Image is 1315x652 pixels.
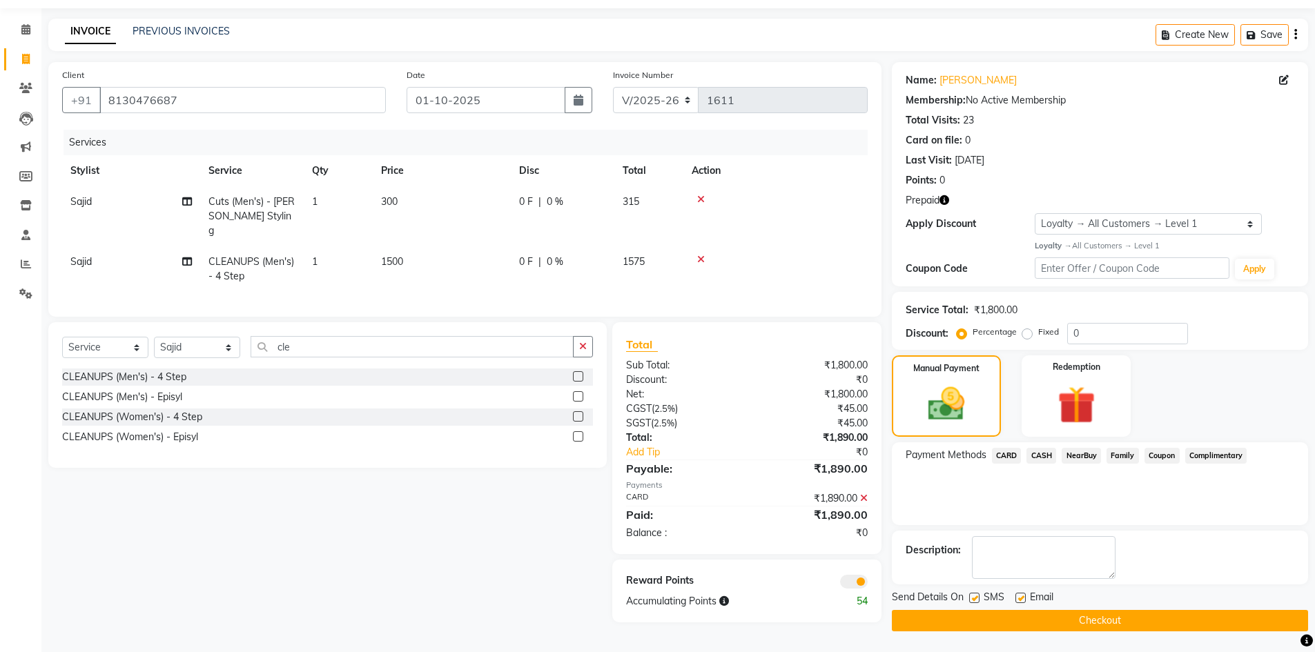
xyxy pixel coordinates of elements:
span: 1 [312,195,318,208]
div: Apply Discount [906,217,1035,231]
div: ₹1,890.00 [747,431,878,445]
div: Balance : [616,526,747,540]
button: Apply [1235,259,1274,279]
span: | [538,255,541,269]
label: Invoice Number [613,69,673,81]
th: Disc [511,155,614,186]
span: CARD [992,448,1022,464]
span: Payment Methods [906,448,986,462]
a: Add Tip [616,445,768,460]
div: CLEANUPS (Women's) - Episyl [62,430,198,444]
label: Redemption [1053,361,1100,373]
div: Payments [626,480,867,491]
div: ₹1,800.00 [747,387,878,402]
div: Net: [616,387,747,402]
div: Points: [906,173,937,188]
div: Service Total: [906,303,968,317]
button: +91 [62,87,101,113]
button: Checkout [892,610,1308,631]
div: Paid: [616,506,747,523]
div: CLEANUPS (Men's) - 4 Step [62,370,186,384]
span: Prepaid [906,193,939,208]
div: 0 [939,173,945,188]
div: Sub Total: [616,358,747,373]
span: Total [626,337,658,352]
div: Membership: [906,93,966,108]
input: Enter Offer / Coupon Code [1035,257,1229,279]
span: Email [1030,590,1053,607]
span: 0 % [547,195,563,209]
div: ₹1,890.00 [747,460,878,477]
span: Family [1107,448,1139,464]
label: Fixed [1038,326,1059,338]
span: 0 % [547,255,563,269]
span: 300 [381,195,398,208]
input: Search or Scan [251,336,574,357]
span: 0 F [519,195,533,209]
div: ₹1,800.00 [974,303,1017,317]
a: INVOICE [65,19,116,44]
span: CLEANUPS (Men's) - 4 Step [208,255,294,282]
div: 54 [812,594,878,609]
span: 2.5% [654,403,675,414]
div: Reward Points [616,573,747,589]
span: CASH [1026,448,1056,464]
div: Coupon Code [906,261,1035,276]
span: SMS [984,590,1004,607]
span: Sajid [70,255,92,268]
div: Total Visits: [906,113,960,128]
div: ( ) [616,402,747,416]
div: All Customers → Level 1 [1035,240,1294,252]
div: Services [64,130,878,155]
th: Action [683,155,868,186]
div: ( ) [616,416,747,431]
label: Date [407,69,425,81]
span: NearBuy [1062,448,1101,464]
span: CGST [626,402,652,415]
button: Create New [1156,24,1235,46]
div: ₹45.00 [747,402,878,416]
div: ₹45.00 [747,416,878,431]
div: Description: [906,543,961,557]
img: _cash.svg [917,383,976,425]
span: 2.5% [654,417,674,428]
div: CLEANUPS (Men's) - Episyl [62,390,182,404]
span: 1500 [381,255,403,268]
div: ₹1,890.00 [747,506,878,523]
th: Stylist [62,155,200,186]
div: CLEANUPS (Women's) - 4 Step [62,410,202,424]
span: 315 [623,195,639,208]
span: SGST [626,417,651,429]
img: _gift.svg [1046,382,1107,428]
span: | [538,195,541,209]
div: Total: [616,431,747,445]
div: ₹1,800.00 [747,358,878,373]
button: Save [1240,24,1289,46]
div: ₹0 [747,373,878,387]
div: Name: [906,73,937,88]
th: Total [614,155,683,186]
th: Service [200,155,304,186]
div: Card on file: [906,133,962,148]
span: Coupon [1144,448,1180,464]
span: Complimentary [1185,448,1247,464]
div: Payable: [616,460,747,477]
input: Search by Name/Mobile/Email/Code [99,87,386,113]
span: Cuts (Men's) - [PERSON_NAME] Styling [208,195,295,237]
span: 1575 [623,255,645,268]
div: ₹0 [769,445,878,460]
th: Qty [304,155,373,186]
div: Discount: [906,326,948,341]
label: Percentage [973,326,1017,338]
span: Sajid [70,195,92,208]
a: [PERSON_NAME] [939,73,1017,88]
div: 0 [965,133,971,148]
div: CARD [616,491,747,506]
div: No Active Membership [906,93,1294,108]
div: [DATE] [955,153,984,168]
div: ₹1,890.00 [747,491,878,506]
label: Client [62,69,84,81]
th: Price [373,155,511,186]
span: 0 F [519,255,533,269]
div: Last Visit: [906,153,952,168]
